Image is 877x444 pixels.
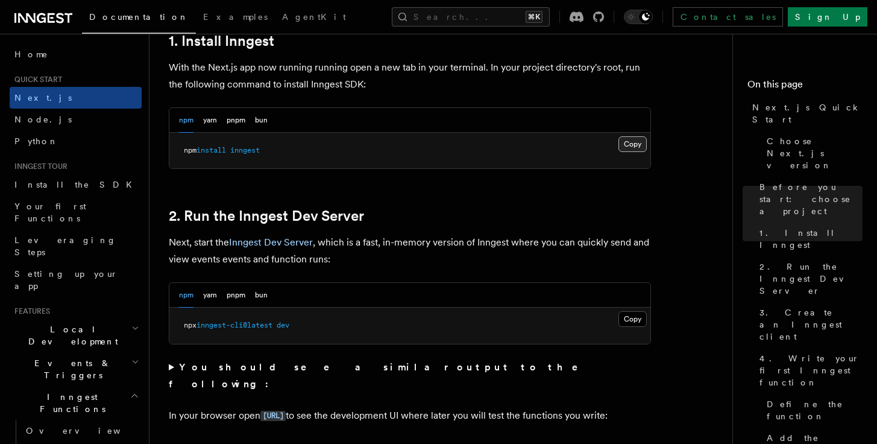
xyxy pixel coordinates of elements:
a: Overview [21,420,142,442]
span: Events & Triggers [10,357,131,381]
a: Define the function [762,393,863,427]
a: Your first Functions [10,195,142,229]
a: 2. Run the Inngest Dev Server [755,256,863,302]
kbd: ⌘K [526,11,542,23]
a: Home [10,43,142,65]
a: 1. Install Inngest [169,33,274,49]
span: dev [277,321,289,329]
a: 4. Write your first Inngest function [755,347,863,393]
a: AgentKit [275,4,353,33]
button: Search...⌘K [392,7,550,27]
button: Toggle dark mode [624,10,653,24]
summary: You should see a similar output to the following: [169,359,651,393]
span: install [196,146,226,154]
a: Choose Next.js version [762,130,863,176]
span: Features [10,306,50,316]
a: Setting up your app [10,263,142,297]
p: With the Next.js app now running running open a new tab in your terminal. In your project directo... [169,59,651,93]
a: Python [10,130,142,152]
button: pnpm [227,108,245,133]
span: Overview [26,426,150,436]
h4: On this page [747,77,863,97]
span: Home [14,48,48,60]
a: Leveraging Steps [10,229,142,263]
span: 2. Run the Inngest Dev Server [759,261,863,297]
span: 4. Write your first Inngest function [759,352,863,388]
a: Documentation [82,4,196,34]
span: Examples [203,12,268,22]
span: npm [184,146,196,154]
a: Examples [196,4,275,33]
button: pnpm [227,283,245,308]
a: 2. Run the Inngest Dev Server [169,208,364,224]
span: inngest [230,146,260,154]
span: Quick start [10,75,62,84]
span: Define the function [767,398,863,422]
span: AgentKit [282,12,346,22]
span: 1. Install Inngest [759,227,863,251]
a: Node.js [10,109,142,130]
p: Next, start the , which is a fast, in-memory version of Inngest where you can quickly send and vi... [169,234,651,268]
span: Python [14,136,58,146]
button: Copy [618,136,647,152]
button: Copy [618,311,647,327]
a: 3. Create an Inngest client [755,302,863,347]
span: Next.js [14,93,72,103]
button: npm [179,283,193,308]
a: 1. Install Inngest [755,222,863,256]
span: Inngest tour [10,162,68,171]
a: Sign Up [788,7,867,27]
span: Setting up your app [14,269,118,291]
a: Next.js [10,87,142,109]
span: inngest-cli@latest [196,321,272,329]
span: Inngest Functions [10,391,130,415]
span: Install the SDK [14,180,139,189]
button: bun [255,108,268,133]
button: npm [179,108,193,133]
span: Node.js [14,115,72,124]
a: Install the SDK [10,174,142,195]
a: Inngest Dev Server [229,236,313,248]
strong: You should see a similar output to the following: [169,361,595,390]
button: yarn [203,283,217,308]
a: Next.js Quick Start [747,97,863,130]
span: Choose Next.js version [767,135,863,171]
button: Local Development [10,319,142,352]
span: Local Development [10,323,131,347]
span: Documentation [89,12,189,22]
button: yarn [203,108,217,133]
p: In your browser open to see the development UI where later you will test the functions you write: [169,407,651,425]
span: npx [184,321,196,329]
a: [URL] [260,410,286,421]
span: Before you start: choose a project [759,181,863,217]
a: Contact sales [673,7,783,27]
span: 3. Create an Inngest client [759,306,863,343]
button: bun [255,283,268,308]
code: [URL] [260,411,286,421]
span: Your first Functions [14,201,86,223]
span: Leveraging Steps [14,235,116,257]
span: Next.js Quick Start [752,101,863,125]
button: Inngest Functions [10,386,142,420]
a: Before you start: choose a project [755,176,863,222]
button: Events & Triggers [10,352,142,386]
